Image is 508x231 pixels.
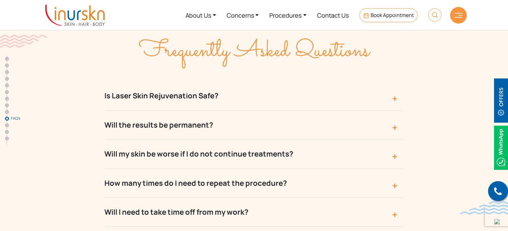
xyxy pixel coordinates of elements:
[104,198,404,227] button: Will I need to take time off from my work?
[104,111,404,140] button: Will the results be permanent?
[104,81,404,110] button: Is Laser Skin Rejuvenation Safe?
[104,140,404,169] button: Will my skin be worse if I do not continue treatments?
[221,3,264,28] a: Concerns
[494,78,508,123] img: offerBt
[11,116,44,120] span: FAQ’s
[312,3,354,28] a: Contact Us
[45,5,105,26] img: inurskn-logo
[359,8,418,22] a: Book Appointment
[180,3,221,28] a: About Us
[264,3,312,28] a: Procedures
[494,219,500,224] img: up-blue-arrow.svg
[5,117,9,121] a: FAQ’s
[104,169,404,198] button: How many times do I need to repeat the procedure?
[454,13,462,18] img: hamLine.svg
[494,143,508,151] a: Whatsappicon
[371,12,414,19] span: Book Appointment
[139,34,369,68] span: Frequently Asked Questions
[494,126,508,170] img: Whatsappicon
[460,201,508,214] img: bluewave
[428,8,442,22] img: HeaderSearch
